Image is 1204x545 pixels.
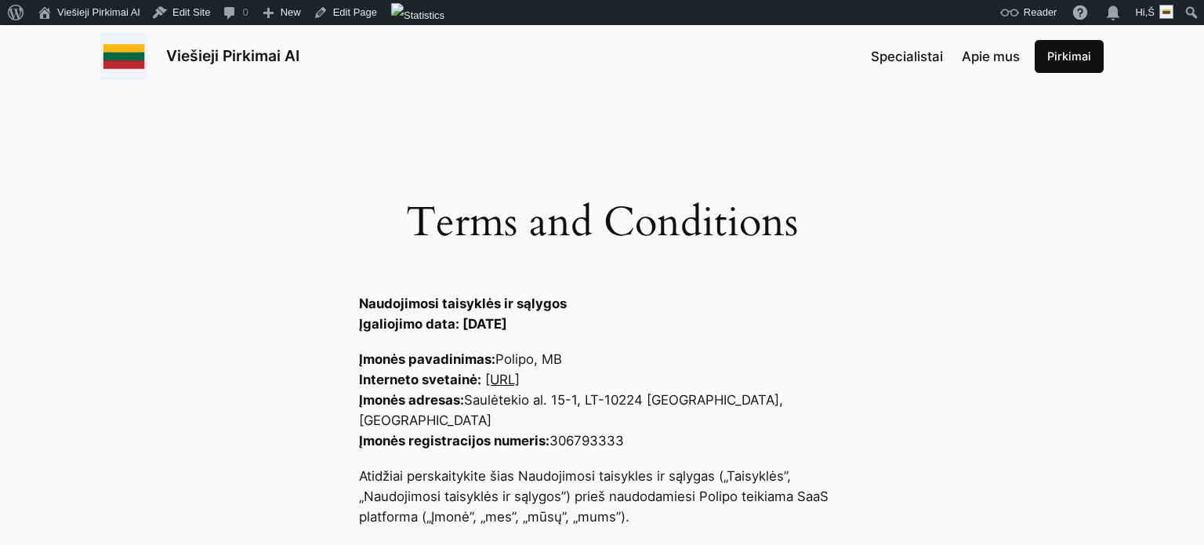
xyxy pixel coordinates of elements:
[359,349,845,451] p: Polipo, MB Saulėtekio al. 15-1, LT-10224 [GEOGRAPHIC_DATA], [GEOGRAPHIC_DATA] 306793333
[359,466,845,527] p: Atidžiai perskaitykite šias Naudojimosi taisykles ir sąlygas („Taisyklės”, „Naudojimosi taisyklės...
[359,351,495,367] strong: Įmonės pavadinimas:
[871,46,1020,67] nav: Navigation
[962,49,1020,64] span: Apie mus
[359,316,507,332] strong: Įgaliojimo data: [DATE]
[871,46,943,67] a: Specialistai
[391,3,444,28] img: Views over 48 hours. Click for more Jetpack Stats.
[1035,40,1104,73] a: Pirkimai
[359,392,464,408] strong: Įmonės adresas:
[359,296,567,311] strong: Naudojimosi taisyklės ir sąlygos
[166,46,299,65] a: Viešieji Pirkimai AI
[359,433,549,449] strong: Įmonės registracijos numeris:
[1148,6,1155,18] span: Š
[871,49,943,64] span: Specialistai
[359,199,845,246] h1: Terms and Conditions
[359,372,481,387] strong: Interneto svetainė:
[485,372,520,387] a: [URL]
[962,46,1020,67] a: Apie mus
[100,33,147,80] img: Viešieji pirkimai logo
